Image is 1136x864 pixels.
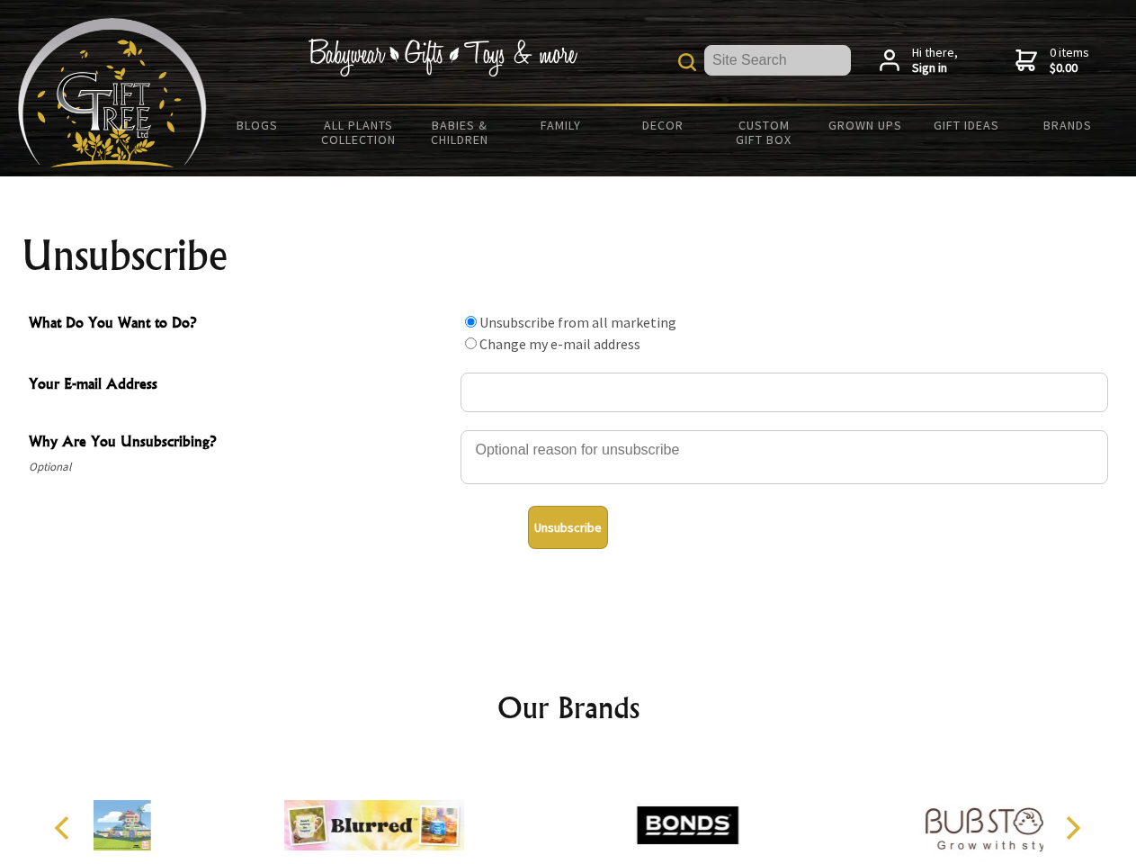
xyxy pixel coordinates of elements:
strong: $0.00 [1050,60,1089,76]
img: Babywear - Gifts - Toys & more [308,39,577,76]
img: product search [678,53,696,71]
label: Unsubscribe from all marketing [479,313,676,331]
a: BLOGS [207,106,309,144]
input: What Do You Want to Do? [465,316,477,328]
h1: Unsubscribe [22,234,1115,277]
a: Brands [1017,106,1119,144]
input: Site Search [704,45,851,76]
a: All Plants Collection [309,106,410,158]
a: Gift Ideas [916,106,1017,144]
button: Unsubscribe [528,506,608,549]
button: Previous [45,808,85,848]
a: Hi there,Sign in [880,45,958,76]
span: 0 items [1050,44,1089,76]
textarea: Why Are You Unsubscribing? [461,430,1108,484]
a: Grown Ups [814,106,916,144]
span: Optional [29,456,452,478]
button: Next [1052,808,1092,848]
h2: Our Brands [36,686,1101,729]
label: Change my e-mail address [479,335,640,353]
span: What Do You Want to Do? [29,311,452,337]
strong: Sign in [912,60,958,76]
input: Your E-mail Address [461,373,1108,412]
span: Why Are You Unsubscribing? [29,430,452,456]
a: 0 items$0.00 [1015,45,1089,76]
img: Babyware - Gifts - Toys and more... [18,18,207,167]
span: Your E-mail Address [29,373,452,399]
a: Family [511,106,613,144]
input: What Do You Want to Do? [465,337,477,349]
a: Babies & Children [409,106,511,158]
a: Custom Gift Box [713,106,815,158]
span: Hi there, [912,45,958,76]
a: Decor [612,106,713,144]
